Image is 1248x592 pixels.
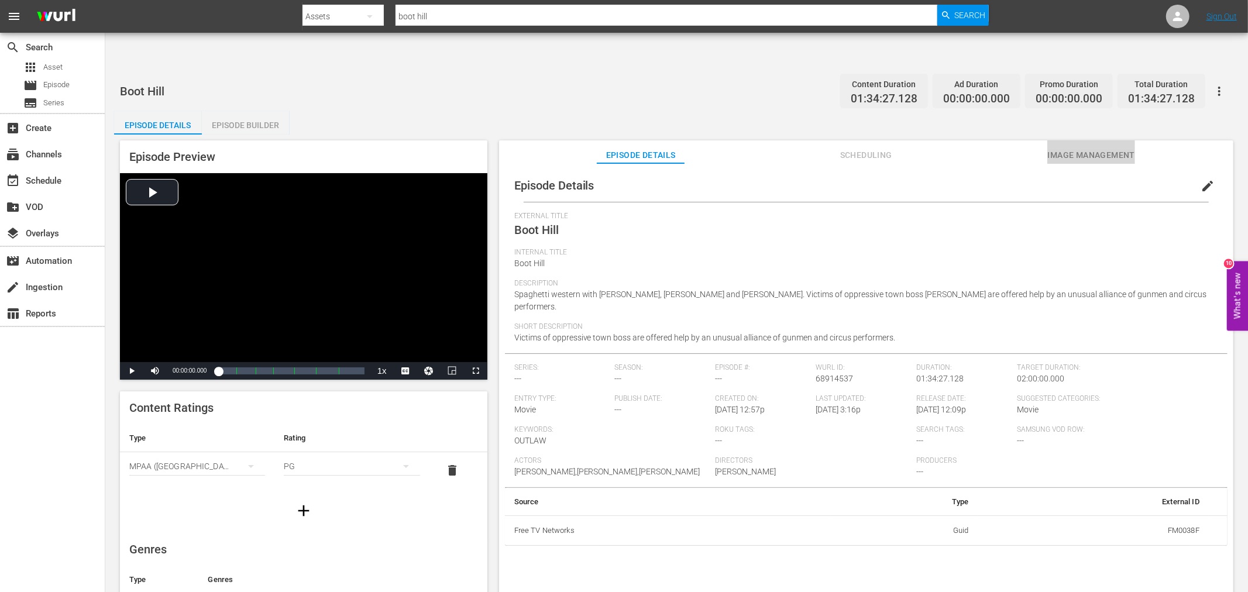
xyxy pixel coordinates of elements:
span: Boot Hill [514,223,559,237]
span: movie_filter [6,254,20,268]
span: Actors [514,456,710,466]
button: Playback Rate [370,362,394,380]
span: Duration: [916,363,1011,373]
div: 10 [1224,259,1233,269]
span: Overlays [6,226,20,240]
span: 02:00:00.000 [1017,374,1064,383]
span: Suggested Categories: [1017,394,1212,404]
button: Episode Builder [202,111,290,135]
div: PG [284,450,420,483]
span: Image Management [1047,148,1135,163]
span: External Title [514,212,1212,221]
span: Episode #: [715,363,810,373]
span: Keywords: [514,425,710,435]
span: --- [514,374,521,383]
span: Episode [43,79,70,91]
button: Mute [143,362,167,380]
span: --- [715,436,722,445]
span: Publish Date: [614,394,709,404]
span: apps [23,60,37,74]
span: Search [955,5,986,26]
button: Search [937,5,989,26]
span: Boot Hill [120,84,164,98]
span: Series [23,96,37,110]
span: [DATE] 12:57p [715,405,765,414]
span: --- [614,405,621,414]
span: Short Description [514,322,1212,332]
div: Content Duration [851,76,917,92]
span: Target Duration: [1017,363,1212,373]
div: Video Player [120,173,487,380]
span: Release Date: [916,394,1011,404]
span: Series [43,97,64,109]
div: Ad Duration [943,76,1010,92]
span: Season: [614,363,709,373]
span: Genres [129,542,167,556]
span: Channels [6,147,20,161]
span: 01:34:27.128 [1128,92,1195,106]
th: Free TV Networks [505,515,832,546]
span: menu [7,9,21,23]
span: edit [1201,179,1215,193]
span: VOD [6,200,20,214]
table: simple table [120,424,487,488]
span: Last Updated: [816,394,910,404]
span: 01:34:27.128 [851,92,917,106]
span: create [6,280,20,294]
button: Open Feedback Widget [1227,261,1248,331]
div: Episode Builder [202,111,290,139]
span: Entry Type: [514,394,609,404]
span: Schedule [6,174,20,188]
span: [DATE] 3:16p [816,405,861,414]
span: Directors [715,456,910,466]
button: edit [1194,172,1222,200]
th: Source [505,488,832,516]
th: Type [831,488,978,516]
div: Episode Details [114,111,202,139]
span: [PERSON_NAME],[PERSON_NAME],[PERSON_NAME] [514,467,700,476]
span: Content Ratings [129,401,214,415]
span: Scheduling [822,148,910,163]
span: 68914537 [816,374,853,383]
th: Rating [274,424,429,452]
td: Guid [831,515,978,546]
span: 00:00:00.000 [173,367,207,374]
td: FM0038F [978,515,1209,546]
span: Reports [6,307,20,321]
span: Search [6,40,20,54]
table: simple table [505,488,1228,546]
th: External ID [978,488,1209,516]
button: Episode Details [114,111,202,135]
span: [DATE] 12:09p [916,405,966,414]
span: Movie [1017,405,1039,414]
span: Spaghetti western with [PERSON_NAME], [PERSON_NAME] and [PERSON_NAME]. Victims of oppressive town... [514,290,1207,311]
span: OUTLAW [514,436,546,445]
button: Picture-in-Picture [441,362,464,380]
button: Fullscreen [464,362,487,380]
span: Episode Preview [129,150,215,164]
span: Boot Hill [514,259,545,268]
div: Total Duration [1128,76,1195,92]
span: [PERSON_NAME] [715,467,776,476]
span: 00:00:00.000 [943,92,1010,106]
span: Producers [916,456,1112,466]
div: Promo Duration [1036,76,1102,92]
span: 00:00:00.000 [1036,92,1102,106]
span: --- [916,467,923,476]
img: ans4CAIJ8jUAAAAAAAAAAAAAAAAAAAAAAAAgQb4GAAAAAAAAAAAAAAAAAAAAAAAAJMjXAAAAAAAAAAAAAAAAAAAAAAAAgAT5G... [28,3,84,30]
span: Created On: [715,394,810,404]
span: delete [446,463,460,477]
a: Sign Out [1206,12,1237,21]
span: Series: [514,363,609,373]
span: --- [1017,436,1024,445]
button: delete [439,456,467,484]
span: Victims of oppressive town boss are offered help by an unusual alliance of gunmen and circus perf... [514,333,896,342]
span: --- [614,374,621,383]
span: add_box [6,121,20,135]
button: Captions [394,362,417,380]
div: Progress Bar [218,367,364,374]
span: --- [715,374,722,383]
span: Search Tags: [916,425,1011,435]
button: Jump To Time [417,362,441,380]
th: Type [120,424,274,452]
